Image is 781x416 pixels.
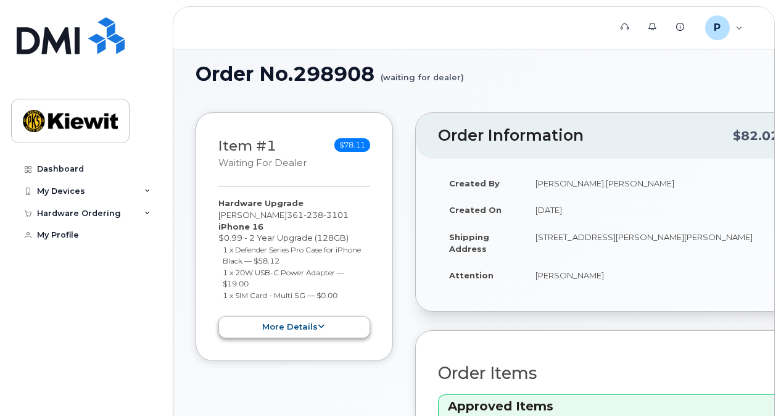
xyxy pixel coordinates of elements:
[304,210,323,220] span: 238
[449,178,500,188] strong: Created By
[714,20,721,35] span: P
[449,270,494,280] strong: Attention
[334,138,370,152] span: $78.11
[448,398,779,415] h3: Approved Items
[218,138,307,170] h3: Item #1
[218,198,304,208] strong: Hardware Upgrade
[381,63,464,82] small: (waiting for dealer)
[449,205,502,215] strong: Created On
[218,222,263,231] strong: iPhone 16
[287,210,349,220] span: 361
[218,316,370,339] button: more details
[449,232,489,254] strong: Shipping Address
[218,198,370,338] div: [PERSON_NAME] $0.99 - 2 Year Upgrade (128GB)
[223,291,337,300] small: 1 x SIM Card - Multi 5G — $0.00
[323,210,349,220] span: 3101
[733,124,779,148] div: $82.02
[223,268,344,289] small: 1 x 20W USB-C Power Adapter — $19.00
[696,15,751,40] div: Patrick.McDowell
[438,127,733,144] h2: Order Information
[196,63,752,85] h1: Order No.298908
[727,362,772,407] iframe: Messenger Launcher
[218,157,307,168] small: waiting for dealer
[223,245,361,266] small: 1 x Defender Series Pro Case for iPhone Black — $58.12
